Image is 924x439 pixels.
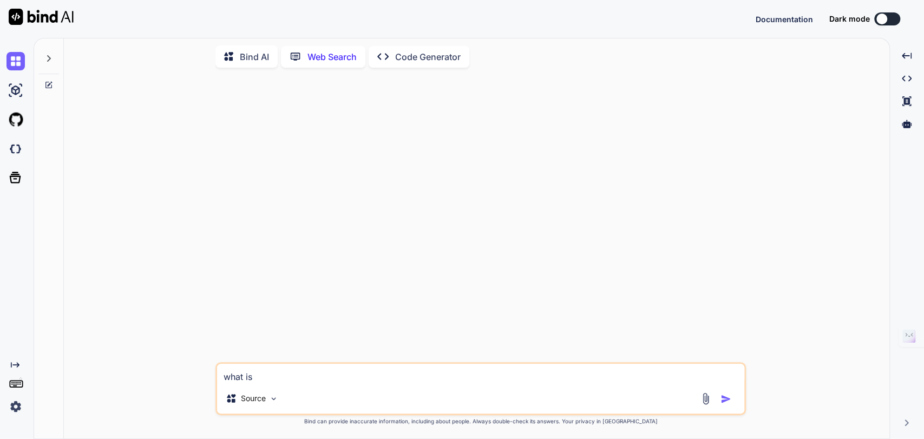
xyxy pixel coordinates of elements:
[720,394,731,404] img: icon
[699,392,712,405] img: attachment
[6,52,25,70] img: chat
[6,81,25,100] img: ai-studio
[395,50,461,63] p: Code Generator
[217,364,744,383] textarea: what is
[6,110,25,129] img: githubLight
[307,50,357,63] p: Web Search
[215,417,746,425] p: Bind can provide inaccurate information, including about people. Always double-check its answers....
[9,9,74,25] img: Bind AI
[240,50,269,63] p: Bind AI
[756,14,813,25] button: Documentation
[6,397,25,416] img: settings
[756,15,813,24] span: Documentation
[829,14,870,24] span: Dark mode
[241,393,266,404] p: Source
[6,140,25,158] img: darkCloudIdeIcon
[269,394,278,403] img: Pick Models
